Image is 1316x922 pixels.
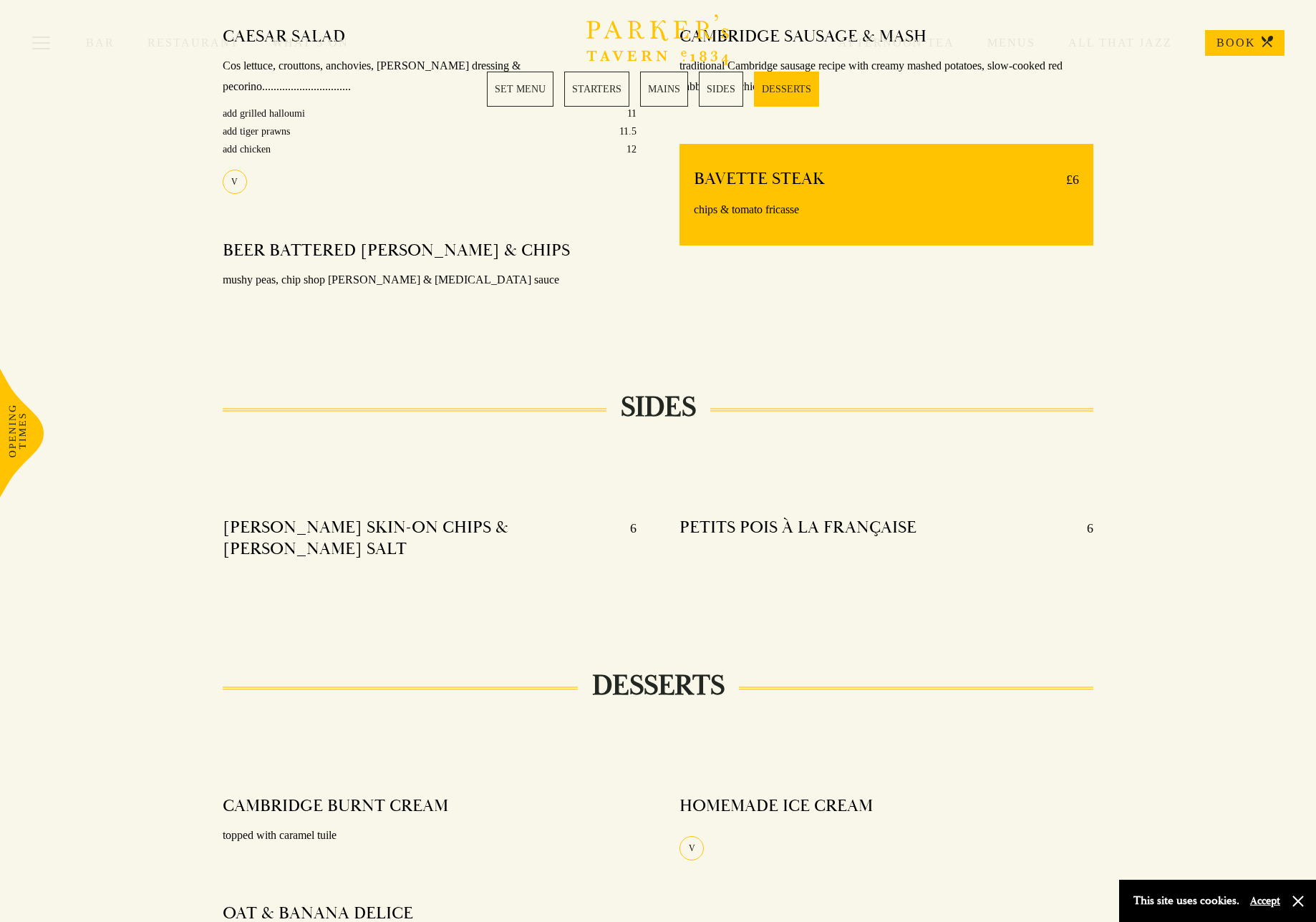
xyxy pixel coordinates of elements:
p: chips & tomato fricasse [694,200,1079,220]
p: 6 [616,517,637,560]
p: 6 [1073,517,1093,540]
p: £6 [1052,168,1079,191]
p: add chicken [223,140,271,158]
button: Accept [1250,894,1280,908]
h4: CAMBRIDGE BURNT CREAM [223,795,448,817]
a: 4 / 5 [699,72,743,107]
h4: PETITS POIS À LA FRANÇAISE [679,517,916,540]
h4: [PERSON_NAME] SKIN-ON CHIPS & [PERSON_NAME] SALT [223,517,616,560]
a: 3 / 5 [640,72,688,107]
h4: HOMEMADE ICE CREAM [679,795,873,817]
button: Close and accept [1291,894,1305,908]
div: V [223,170,247,194]
p: mushy peas, chip shop [PERSON_NAME] & [MEDICAL_DATA] sauce [223,270,637,291]
p: This site uses cookies. [1133,891,1239,911]
div: V [679,836,704,860]
h2: SIDES [606,390,710,424]
p: topped with caramel tuile [223,825,637,846]
h4: BEER BATTERED [PERSON_NAME] & CHIPS [223,240,570,261]
h2: DESSERTS [578,669,739,703]
a: 1 / 5 [487,72,553,107]
h4: BAVETTE STEAK [694,168,825,191]
a: 5 / 5 [754,72,819,107]
a: 2 / 5 [564,72,629,107]
p: 12 [626,140,637,158]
